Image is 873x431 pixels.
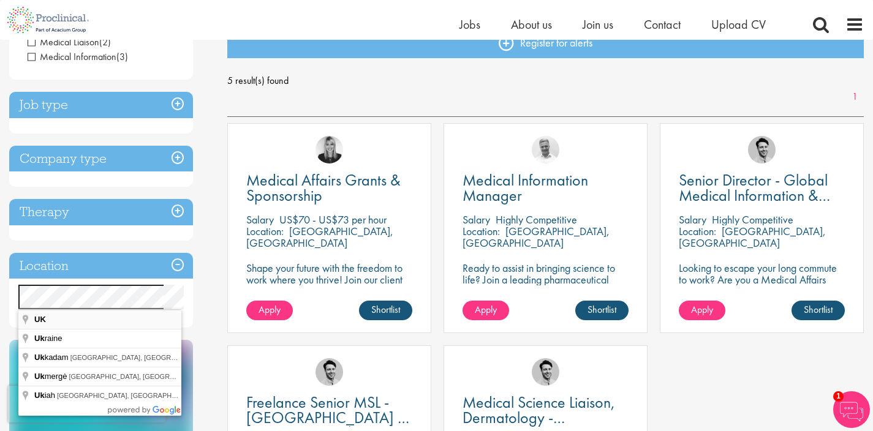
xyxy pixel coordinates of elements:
[246,173,412,203] a: Medical Affairs Grants & Sponsorship
[34,391,57,400] span: iah
[316,136,343,163] img: Janelle Jones
[463,224,610,250] p: [GEOGRAPHIC_DATA], [GEOGRAPHIC_DATA]
[246,395,412,425] a: Freelance Senior MSL - [GEOGRAPHIC_DATA] - Cardiovascular/ Rare Disease
[463,395,629,425] a: Medical Science Liaison, Dermatology - [GEOGRAPHIC_DATA]
[9,92,193,118] h3: Job type
[463,212,490,227] span: Salary
[9,386,165,422] iframe: reCAPTCHA
[679,301,725,320] a: Apply
[359,301,412,320] a: Shortlist
[833,391,870,428] img: Chatbot
[475,303,497,316] span: Apply
[511,17,552,32] a: About us
[463,173,629,203] a: Medical Information Manager
[644,17,681,32] a: Contact
[532,136,559,163] img: Joshua Bye
[70,354,289,361] span: [GEOGRAPHIC_DATA], [GEOGRAPHIC_DATA], [GEOGRAPHIC_DATA]
[463,262,629,320] p: Ready to assist in bringing science to life? Join a leading pharmaceutical company to play a key ...
[34,334,45,343] span: Uk
[69,373,213,380] span: [GEOGRAPHIC_DATA], [GEOGRAPHIC_DATA]
[712,212,793,227] p: Highly Competitive
[679,170,830,221] span: Senior Director - Global Medical Information & Medical Affairs
[691,303,713,316] span: Apply
[57,392,201,399] span: [GEOGRAPHIC_DATA], [GEOGRAPHIC_DATA]
[116,50,128,63] span: (3)
[463,301,509,320] a: Apply
[246,212,274,227] span: Salary
[9,253,193,279] h3: Location
[583,17,613,32] a: Join us
[679,224,826,250] p: [GEOGRAPHIC_DATA], [GEOGRAPHIC_DATA]
[34,315,46,324] span: UK
[792,301,845,320] a: Shortlist
[463,224,500,238] span: Location:
[459,17,480,32] a: Jobs
[463,170,588,206] span: Medical Information Manager
[28,36,99,48] span: Medical Liaison
[246,224,393,250] p: [GEOGRAPHIC_DATA], [GEOGRAPHIC_DATA]
[833,391,844,402] span: 1
[575,301,629,320] a: Shortlist
[227,72,864,90] span: 5 result(s) found
[679,224,716,238] span: Location:
[34,353,70,362] span: kadam
[34,372,69,381] span: mergė
[846,90,864,104] a: 1
[246,170,401,206] span: Medical Affairs Grants & Sponsorship
[279,212,387,227] p: US$70 - US$73 per hour
[496,212,577,227] p: Highly Competitive
[28,50,116,63] span: Medical Information
[246,301,293,320] a: Apply
[748,136,776,163] img: Thomas Pinnock
[9,146,193,172] h3: Company type
[246,224,284,238] span: Location:
[28,36,111,48] span: Medical Liaison
[34,353,45,362] span: Uk
[34,334,64,343] span: raine
[227,28,864,58] a: Register for alerts
[679,173,845,203] a: Senior Director - Global Medical Information & Medical Affairs
[711,17,766,32] a: Upload CV
[679,262,845,309] p: Looking to escape your long commute to work? Are you a Medical Affairs Professional? Unlock your ...
[9,199,193,225] h3: Therapy
[34,372,45,381] span: Uk
[316,358,343,386] img: Thomas Pinnock
[34,391,45,400] span: Uk
[532,358,559,386] img: Thomas Pinnock
[259,303,281,316] span: Apply
[246,262,412,309] p: Shape your future with the freedom to work where you thrive! Join our client with this fully remo...
[679,212,706,227] span: Salary
[28,50,128,63] span: Medical Information
[99,36,111,48] span: (2)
